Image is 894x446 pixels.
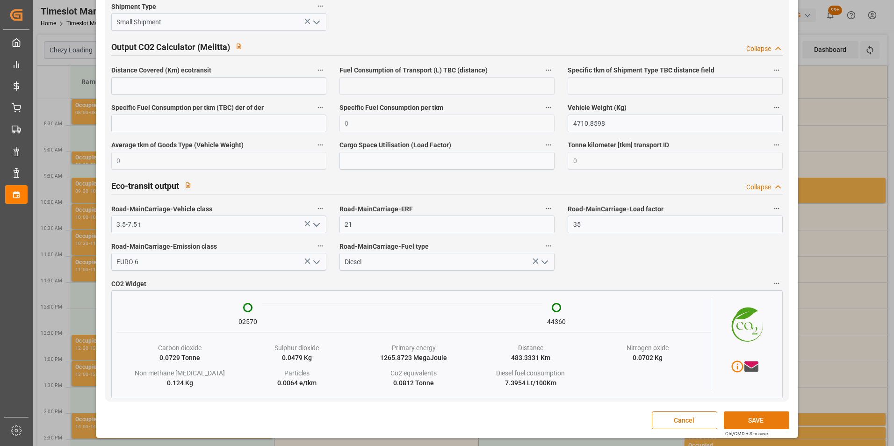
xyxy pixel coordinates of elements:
[158,343,202,353] div: Carbon dioxide
[339,65,488,75] span: Fuel Consumption of Transport (L) TBC (distance)
[159,353,200,363] div: 0.0729 Tonne
[547,317,566,327] div: 44360
[179,176,197,194] button: View description
[746,44,771,54] div: Collapse
[314,64,326,76] button: Distance Covered (Km) ecotransit
[111,2,156,12] span: Shipment Type
[568,140,669,150] span: Tonne kilometer [tkm] transport ID
[284,368,310,378] div: Particles
[309,15,323,29] button: open menu
[542,101,555,114] button: Specific Fuel Consumption per tkm
[274,343,319,353] div: Sulphur dioxide
[771,64,783,76] button: Specific tkm of Shipment Type TBC distance field
[339,140,451,150] span: Cargo Space Utilisation (Load Factor)
[390,368,437,378] div: Co2 equivalents
[568,65,714,75] span: Specific tkm of Shipment Type TBC distance field
[111,242,217,252] span: Road-MainCarriage-Emission class
[511,353,550,363] div: 483.3331 Km
[238,317,257,327] div: 02570
[537,255,551,269] button: open menu
[380,353,447,363] div: 1265.8723 MegaJoule
[339,242,429,252] span: Road-MainCarriage-Fuel type
[771,139,783,151] button: Tonne kilometer [tkm] transport ID
[542,240,555,252] button: Road-MainCarriage-Fuel type
[277,378,317,388] div: 0.0064 e/tkm
[314,101,326,114] button: Specific Fuel Consumption per tkm (TBC) der of der
[568,103,627,113] span: Vehicle Weight (Kg)
[111,253,326,271] input: Type to search/select
[771,101,783,114] button: Vehicle Weight (Kg)
[314,202,326,215] button: Road-MainCarriage-Vehicle class
[542,202,555,215] button: Road-MainCarriage-ERF
[111,103,264,113] span: Specific Fuel Consumption per tkm (TBC) der of der
[111,41,230,53] h2: Output CO2 Calculator (Melitta)
[111,204,212,214] span: Road-MainCarriage-Vehicle class
[542,139,555,151] button: Cargo Space Utilisation (Load Factor)
[771,202,783,215] button: Road-MainCarriage-Load factor
[309,217,323,232] button: open menu
[724,411,789,429] button: SAVE
[711,297,777,349] img: CO2
[496,368,565,378] div: Diesel fuel consumption
[135,368,225,378] div: Non methane [MEDICAL_DATA]
[542,64,555,76] button: Fuel Consumption of Transport (L) TBC (distance)
[111,216,326,233] input: Type to search/select
[167,378,193,388] div: 0.124 Kg
[652,411,717,429] button: Cancel
[230,37,248,55] button: View description
[339,103,443,113] span: Specific Fuel Consumption per tkm
[393,378,434,388] div: 0.0812 Tonne
[518,343,543,353] div: Distance
[282,353,312,363] div: 0.0479 Kg
[627,343,669,353] div: Nitrogen oxide
[111,140,244,150] span: Average tkm of Goods Type (Vehicle Weight)
[111,180,179,192] h2: Eco-transit output
[309,255,323,269] button: open menu
[392,343,436,353] div: Primary energy
[505,378,556,388] div: 7.3954 Lt/100Km
[725,430,768,437] div: Ctrl/CMD + S to save
[339,253,555,271] input: Type to search/select
[771,277,783,289] button: CO2 Widget
[633,353,663,363] div: 0.0702 Kg
[111,279,146,289] span: CO2 Widget
[339,204,413,214] span: Road-MainCarriage-ERF
[111,65,211,75] span: Distance Covered (Km) ecotransit
[314,240,326,252] button: Road-MainCarriage-Emission class
[746,182,771,192] div: Collapse
[314,139,326,151] button: Average tkm of Goods Type (Vehicle Weight)
[568,204,663,214] span: Road-MainCarriage-Load factor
